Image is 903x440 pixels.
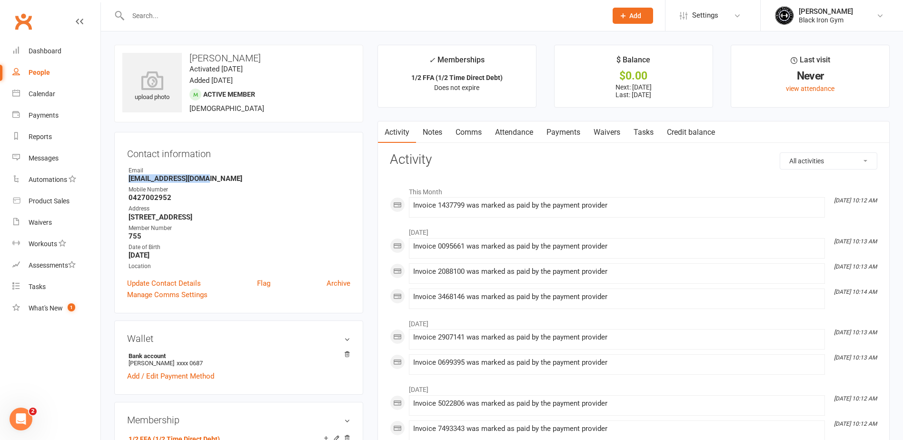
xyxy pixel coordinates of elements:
a: People [12,62,100,83]
div: Invoice 2088100 was marked as paid by the payment provider [413,268,821,276]
div: Invoice 2907141 was marked as paid by the payment provider [413,333,821,341]
i: [DATE] 10:13 AM [834,238,877,245]
a: Activity [378,121,416,143]
a: Automations [12,169,100,190]
div: Member Number [129,224,350,233]
span: Does not expire [434,84,479,91]
a: What's New1 [12,298,100,319]
a: Add / Edit Payment Method [127,370,214,382]
div: What's New [29,304,63,312]
a: Workouts [12,233,100,255]
i: ✓ [429,56,435,65]
strong: 1/2 FFA (1/2 Time Direct Debt) [411,74,503,81]
a: Waivers [587,121,627,143]
div: Last visit [791,54,830,71]
div: Black Iron Gym [799,16,853,24]
i: [DATE] 10:12 AM [834,420,877,427]
a: Notes [416,121,449,143]
div: Automations [29,176,67,183]
strong: [EMAIL_ADDRESS][DOMAIN_NAME] [129,174,350,183]
div: Date of Birth [129,243,350,252]
a: Tasks [627,121,660,143]
div: [PERSON_NAME] [799,7,853,16]
div: Product Sales [29,197,69,205]
div: People [29,69,50,76]
div: Invoice 5022806 was marked as paid by the payment provider [413,400,821,408]
a: Clubworx [11,10,35,33]
input: Search... [125,9,600,22]
li: This Month [390,182,877,197]
div: Invoice 0095661 was marked as paid by the payment provider [413,242,821,250]
a: Tasks [12,276,100,298]
a: Dashboard [12,40,100,62]
h3: Membership [127,415,350,425]
div: Tasks [29,283,46,290]
h3: [PERSON_NAME] [122,53,355,63]
a: view attendance [786,85,834,92]
strong: 755 [129,232,350,240]
div: Invoice 0699395 was marked as paid by the payment provider [413,359,821,367]
a: Update Contact Details [127,278,201,289]
i: [DATE] 10:13 AM [834,263,877,270]
p: Next: [DATE] Last: [DATE] [563,83,704,99]
div: Reports [29,133,52,140]
li: [PERSON_NAME] [127,351,350,368]
a: Reports [12,126,100,148]
span: xxxx 0687 [177,360,203,367]
div: Address [129,204,350,213]
strong: 0427002952 [129,193,350,202]
iframe: Intercom live chat [10,408,32,430]
div: Mobile Number [129,185,350,194]
span: Settings [692,5,718,26]
div: Calendar [29,90,55,98]
span: Active member [203,90,255,98]
a: Comms [449,121,488,143]
span: Add [629,12,641,20]
div: Invoice 3468146 was marked as paid by the payment provider [413,293,821,301]
a: Payments [540,121,587,143]
div: Email [129,166,350,175]
i: [DATE] 10:13 AM [834,354,877,361]
a: Assessments [12,255,100,276]
strong: [STREET_ADDRESS] [129,213,350,221]
div: Messages [29,154,59,162]
li: [DATE] [390,222,877,238]
h3: Activity [390,152,877,167]
div: Never [740,71,881,81]
a: Product Sales [12,190,100,212]
h3: Contact information [127,145,350,159]
div: upload photo [122,71,182,102]
div: Payments [29,111,59,119]
span: [DEMOGRAPHIC_DATA] [189,104,264,113]
a: Waivers [12,212,100,233]
a: Flag [257,278,270,289]
div: $0.00 [563,71,704,81]
span: 1 [68,303,75,311]
a: Calendar [12,83,100,105]
div: Location [129,262,350,271]
a: Payments [12,105,100,126]
strong: Bank account [129,352,346,360]
a: Manage Comms Settings [127,289,208,300]
i: [DATE] 10:12 AM [834,197,877,204]
li: [DATE] [390,380,877,395]
a: Credit balance [660,121,722,143]
i: [DATE] 10:13 AM [834,329,877,336]
img: thumb_image1623296242.png [775,6,794,25]
div: Assessments [29,261,76,269]
div: Dashboard [29,47,61,55]
i: [DATE] 10:14 AM [834,289,877,295]
h3: Wallet [127,333,350,344]
li: [DATE] [390,314,877,329]
div: Waivers [29,219,52,226]
button: Add [613,8,653,24]
div: $ Balance [616,54,650,71]
time: Added [DATE] [189,76,233,85]
time: Activated [DATE] [189,65,243,73]
strong: [DATE] [129,251,350,260]
span: 2 [29,408,37,415]
i: [DATE] 10:12 AM [834,395,877,402]
a: Messages [12,148,100,169]
a: Archive [327,278,350,289]
div: Invoice 7493343 was marked as paid by the payment provider [413,425,821,433]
